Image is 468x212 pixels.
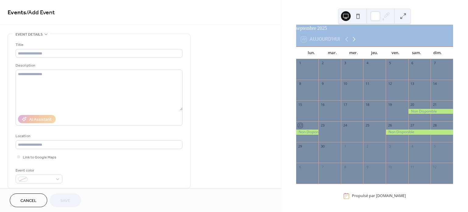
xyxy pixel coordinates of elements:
[388,102,392,107] div: 19
[388,144,392,148] div: 3
[408,109,453,114] div: Non Disponible
[365,123,370,128] div: 25
[296,130,319,135] div: Non Disponible
[364,47,385,59] div: jeu.
[406,47,427,59] div: sam.
[20,198,37,204] span: Cancel
[427,47,448,59] div: dim.
[23,154,56,161] span: Link to Google Maps
[388,61,392,65] div: 5
[432,102,437,107] div: 21
[365,61,370,65] div: 4
[410,61,415,65] div: 6
[298,102,303,107] div: 15
[410,102,415,107] div: 20
[365,144,370,148] div: 2
[320,165,325,169] div: 7
[343,47,364,59] div: mer.
[343,102,347,107] div: 17
[386,130,453,135] div: Non Disponible
[410,82,415,86] div: 13
[343,61,347,65] div: 3
[296,25,453,32] div: septembre 2025
[432,123,437,128] div: 28
[320,82,325,86] div: 9
[432,144,437,148] div: 5
[410,123,415,128] div: 27
[298,165,303,169] div: 6
[26,7,55,19] span: / Add Event
[298,123,303,128] div: 22
[376,193,406,199] a: [DOMAIN_NAME]
[352,193,406,199] div: Propulsé par
[16,133,181,139] div: Location
[388,165,392,169] div: 10
[320,144,325,148] div: 30
[343,123,347,128] div: 24
[16,31,43,38] span: Event details
[365,165,370,169] div: 9
[343,82,347,86] div: 10
[320,61,325,65] div: 2
[320,123,325,128] div: 23
[320,102,325,107] div: 16
[365,102,370,107] div: 18
[365,82,370,86] div: 11
[322,47,343,59] div: mar.
[298,144,303,148] div: 29
[388,82,392,86] div: 12
[432,61,437,65] div: 7
[298,61,303,65] div: 1
[388,123,392,128] div: 26
[10,193,47,207] button: Cancel
[8,7,26,19] a: Events
[410,144,415,148] div: 4
[343,165,347,169] div: 8
[432,82,437,86] div: 14
[410,165,415,169] div: 11
[301,47,322,59] div: lun.
[385,47,406,59] div: ven.
[432,165,437,169] div: 12
[16,42,181,48] div: Title
[298,82,303,86] div: 8
[343,144,347,148] div: 1
[16,62,181,69] div: Description
[16,167,61,174] div: Event color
